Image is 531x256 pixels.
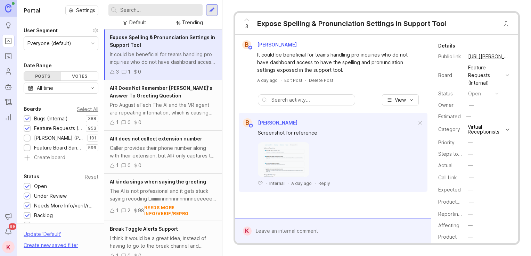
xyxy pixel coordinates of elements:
a: [URL][PERSON_NAME] [466,52,511,61]
div: 2 [128,207,130,214]
a: AI kinda sings when saying the greetingThe AI is not professional and it gets stuck saying recodi... [104,174,222,221]
label: Reporting Team [438,211,475,217]
div: — [468,162,473,169]
label: Affecting [438,222,459,228]
div: Trending [182,19,203,26]
div: Estimated [438,114,461,119]
button: Announcements [2,210,15,223]
div: open [468,90,481,97]
a: Users [2,65,15,78]
a: Create board [24,155,98,161]
span: View [395,96,406,103]
div: 0 [138,162,141,169]
div: It could be beneficial for teams handling pro inquiries who do not have dashboard access to have ... [257,51,417,74]
div: Board [438,71,463,79]
div: Candidate [34,221,58,229]
svg: toggle icon [87,85,98,91]
div: — [469,174,474,181]
div: — [468,186,473,194]
div: — [468,233,473,241]
button: ProductboardID [467,197,476,206]
button: K [2,241,15,253]
span: A day ago [291,180,312,186]
div: User Segment [24,26,58,35]
div: Create new saved filter [24,241,78,249]
div: Pro August eTech The AI and the VR agent are repeating information, which is causing frustrating ... [110,101,217,117]
h1: Portal [24,6,40,15]
div: · [314,180,316,186]
div: Status [24,172,39,181]
p: 388 [88,116,96,121]
p: 101 [89,135,96,141]
span: Settings [76,7,95,14]
button: Steps to Reproduce [466,150,475,159]
div: Expose Spelling & Pronunciation Settings in Support Tool [257,19,446,28]
div: — [468,210,473,218]
div: Virtual Receptionists [468,125,504,134]
label: Product [438,234,457,240]
div: Status [438,90,463,97]
div: Screenshot for reference [258,129,416,137]
div: Needs More Info/verif/repro [34,202,95,210]
div: · [280,77,281,83]
label: Expected [438,187,461,193]
div: 1 [116,119,119,126]
div: — [468,139,473,146]
div: 98 [138,207,144,214]
div: Feature Board Sandbox [DATE] [34,144,82,152]
div: · [265,180,267,186]
span: 99 [9,223,16,230]
div: 1 [116,207,119,214]
label: Priority [438,139,455,145]
label: Call Link [438,174,457,180]
span: AI kinda sings when saying the greeting [110,179,206,185]
div: 1 [116,162,119,169]
button: Actual [466,161,475,170]
div: — [464,112,473,121]
a: Settings [65,6,98,15]
div: 0 [128,119,131,126]
button: View [382,94,419,105]
div: Open [34,182,47,190]
a: Changelog [2,96,15,108]
div: Delete Post [309,77,333,83]
label: ProductboardID [438,199,475,205]
div: Boards [24,105,41,113]
a: A day ago [257,77,278,83]
div: It could be beneficial for teams handling pro inquiries who do not have dashboard access to have ... [110,51,217,66]
div: 0 [138,68,141,76]
span: AIR Does Not Remember [PERSON_NAME]'s Answer To Greeting Question [110,85,212,99]
a: Expose Spelling & Pronunciation Settings in Support ToolIt could be beneficial for teams handling... [104,29,222,80]
a: Autopilot [2,80,15,93]
a: B[PERSON_NAME] [238,40,302,49]
div: Select All [77,107,98,111]
p: 596 [88,145,96,151]
button: Call Link [467,173,476,182]
div: 0 [128,162,131,169]
div: [PERSON_NAME] (Public) [34,134,84,142]
div: Bugs (Internal) [34,115,68,122]
div: — [469,198,474,206]
img: member badge [248,123,253,128]
a: Ideas [2,19,15,32]
div: K [243,227,252,236]
div: I think it would be a great idea, instead of having to go to the break channel and alerting suppo... [110,234,217,250]
a: Reporting [2,111,15,123]
div: — [468,150,473,158]
div: — [469,101,474,109]
div: Everyone (default) [27,40,71,47]
span: 3 [245,23,248,30]
div: Public link [438,53,463,60]
div: Edit Post [284,77,302,83]
div: B [242,40,251,49]
div: All time [37,84,53,92]
span: Break Toggle Alerts Support [110,226,178,232]
div: Reply [318,180,330,186]
div: Votes [61,72,98,80]
label: Steps to Reproduce [438,151,485,157]
div: Backlog [34,212,53,219]
img: member badge [247,45,253,50]
button: Notifications [2,225,15,238]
